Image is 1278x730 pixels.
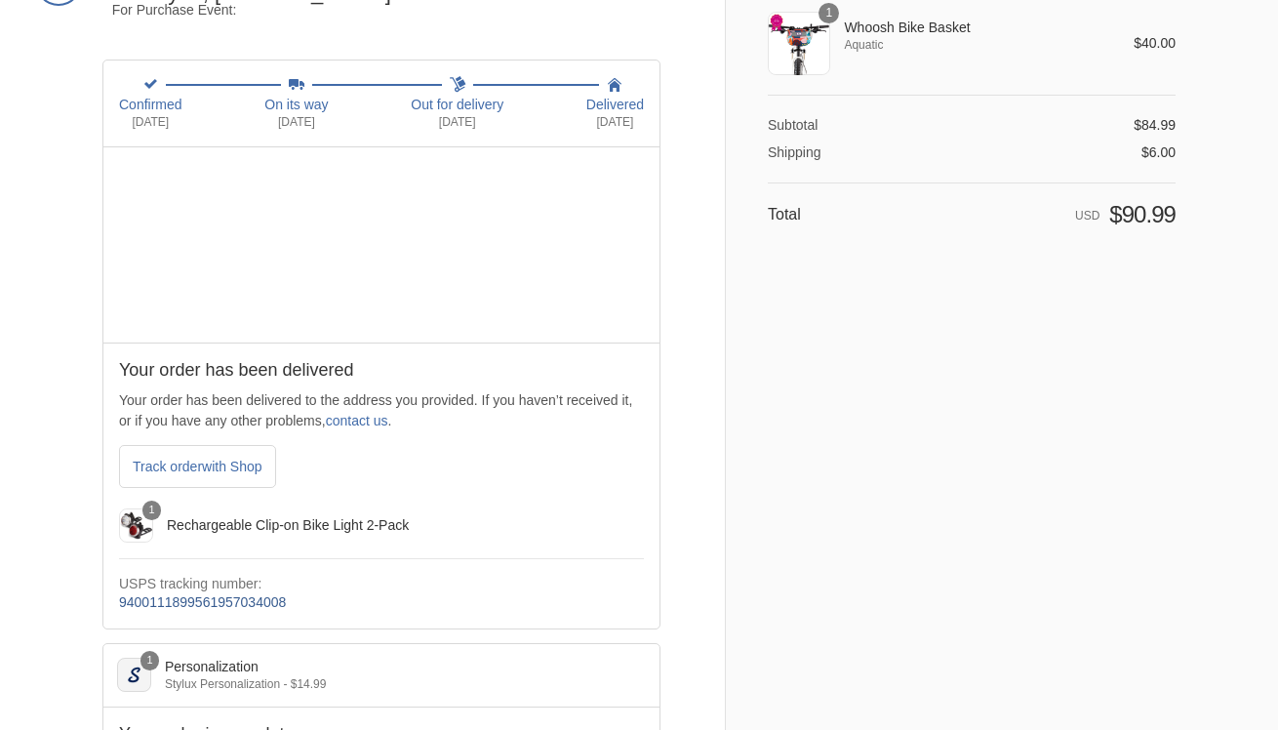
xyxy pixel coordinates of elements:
span: Aquatic [844,36,1106,54]
span: $6.00 [1141,144,1176,160]
span: On its way [264,96,328,113]
span: [DATE] [132,113,169,131]
span: Shipping [768,144,821,160]
span: Confirmed [119,96,182,113]
span: [DATE] [439,113,476,131]
div: Google map displaying pin point of shipping address: Charlottesville, Virginia [103,147,659,343]
p: Your order has been delivered to the address you provided. If you haven’t received it, or if you ... [119,390,644,431]
a: 9400111899561957034008 [119,594,286,610]
span: Personalization [165,659,259,674]
span: 1 [819,3,839,23]
strong: USPS tracking number: [119,576,261,591]
span: Whoosh Bike Basket [844,19,1106,36]
img: Po Campo Whoosh Fabric Basket in Aquatic | color:aquatic; [768,12,830,74]
img: track-sale-pixel [102,14,103,15]
span: $84.99 [1134,117,1176,133]
span: Delivered [586,96,644,113]
span: USD [1075,209,1099,223]
span: [DATE] [278,113,315,131]
span: 1 [140,651,159,669]
img: Rechargeable Clip-on Bike Light 2-Pack - Po Campo [119,508,153,543]
div: For Purchase Event: [102,1,660,19]
span: $90.99 [1109,201,1176,227]
span: Track order [133,459,262,474]
img: Stylux Product Image [117,658,151,692]
div: Stylux Personalization - $14.99 [165,675,610,693]
span: Total [768,206,801,223]
span: with Shop [202,459,261,474]
span: Rechargeable Clip-on Bike Light 2-Pack [167,517,409,533]
th: Subtotal [768,116,893,134]
span: [DATE] [597,113,634,131]
button: Track orderwith Shop [119,445,276,488]
span: $40.00 [1134,35,1176,51]
span: Out for delivery [411,96,503,113]
iframe: Google map displaying pin point of shipping address: Charlottesville, Virginia [103,147,660,343]
span: 1 [142,501,161,519]
a: contact us [326,413,388,428]
h2: Your order has been delivered [119,359,644,382]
